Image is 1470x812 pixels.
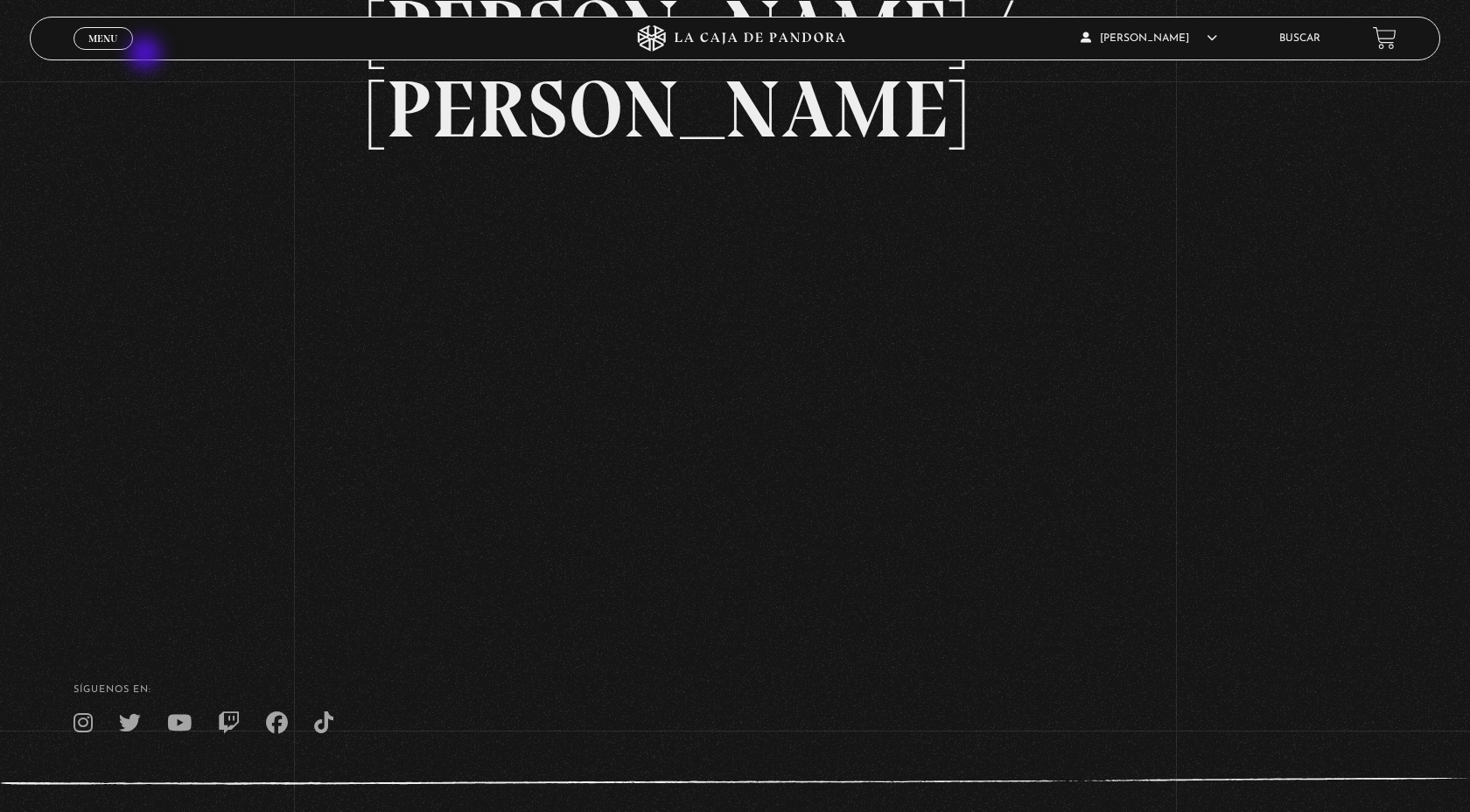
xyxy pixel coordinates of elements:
[1373,26,1396,50] a: View your shopping cart
[88,33,117,44] span: Menu
[368,176,1102,589] iframe: Dailymotion video player – PROGRAMA EDITADO 29-8 TRUMP-MAD-
[73,685,1396,695] h4: SÍguenos en:
[1279,33,1320,44] a: Buscar
[1081,33,1217,44] span: [PERSON_NAME]
[83,47,124,59] span: Cerrar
